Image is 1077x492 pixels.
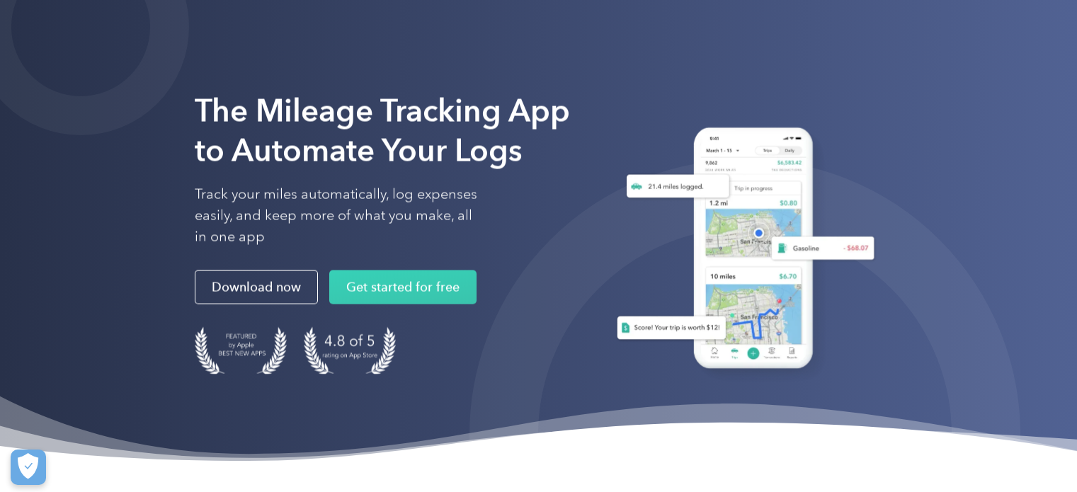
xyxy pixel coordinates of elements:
[195,270,318,304] a: Download now
[195,184,478,248] p: Track your miles automatically, log expenses easily, and keep more of what you make, all in one app
[11,450,46,485] button: Cookies Settings
[329,270,477,304] a: Get started for free
[304,327,396,374] img: 4.9 out of 5 stars on the app store
[195,327,287,374] img: Badge for Featured by Apple Best New Apps
[195,92,570,169] strong: The Mileage Tracking App to Automate Your Logs
[600,117,883,385] img: Everlance, mileage tracker app, expense tracking app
